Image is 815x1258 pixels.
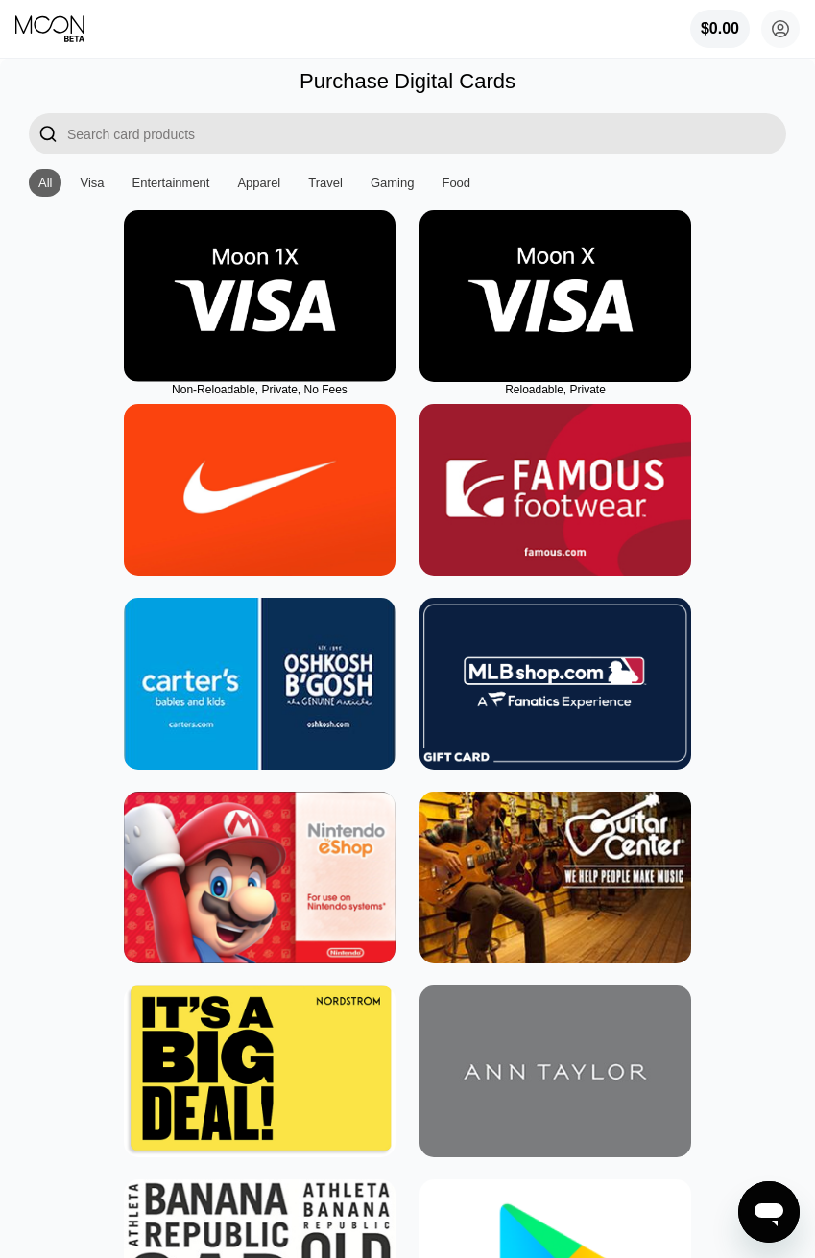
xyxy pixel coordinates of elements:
[38,123,58,145] div: 
[123,169,220,197] div: Entertainment
[738,1181,800,1243] iframe: Button to launch messaging window
[361,169,424,197] div: Gaming
[237,176,280,190] div: Apparel
[308,176,343,190] div: Travel
[29,113,67,154] div: 
[29,169,61,197] div: All
[432,169,480,197] div: Food
[70,169,113,197] div: Visa
[80,176,104,190] div: Visa
[38,176,52,190] div: All
[701,20,739,37] div: $0.00
[228,169,290,197] div: Apparel
[442,176,470,190] div: Food
[132,176,210,190] div: Entertainment
[690,10,750,48] div: $0.00
[419,383,691,396] div: Reloadable, Private
[371,176,415,190] div: Gaming
[299,169,352,197] div: Travel
[67,113,786,154] input: Search card products
[124,383,396,396] div: Non-Reloadable, Private, No Fees
[300,69,515,94] div: Purchase Digital Cards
